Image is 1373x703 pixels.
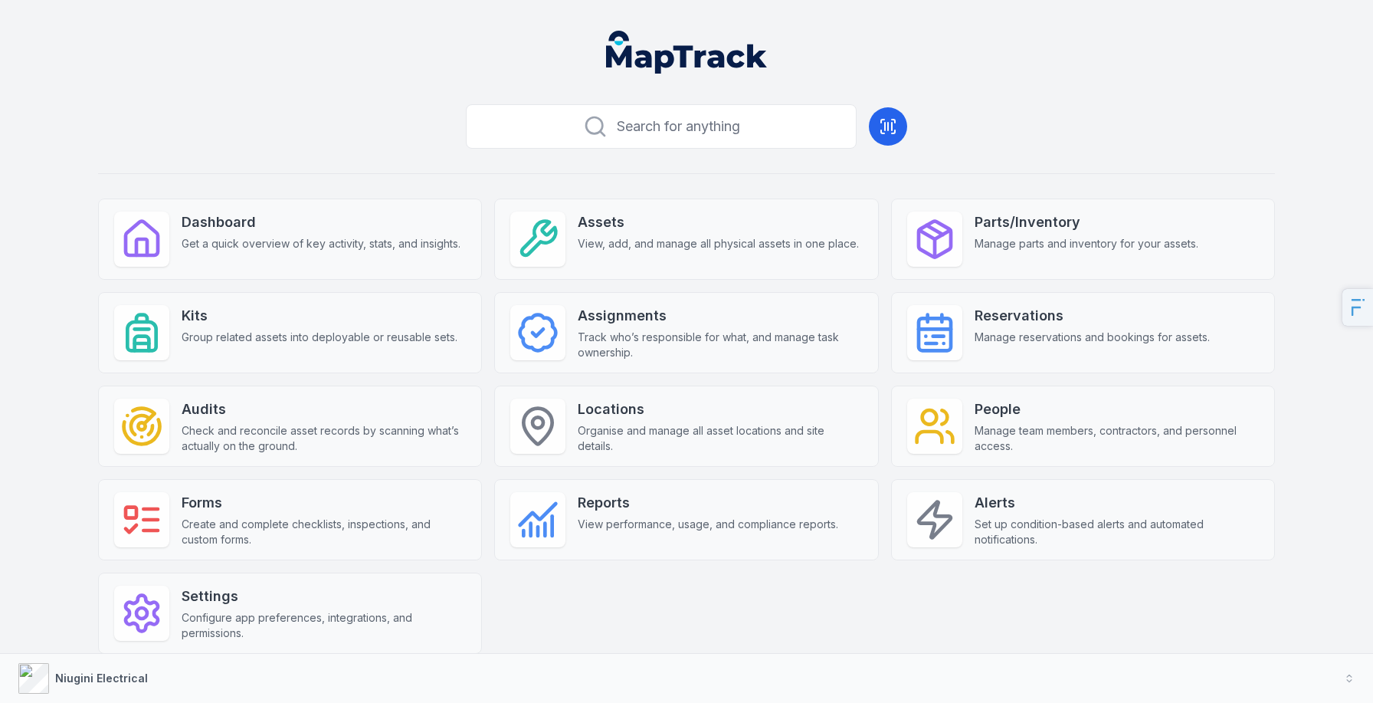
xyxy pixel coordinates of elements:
[578,399,862,420] strong: Locations
[891,386,1275,467] a: PeopleManage team members, contractors, and personnel access.
[98,479,482,560] a: FormsCreate and complete checklists, inspections, and custom forms.
[182,610,466,641] span: Configure app preferences, integrations, and permissions.
[891,292,1275,373] a: ReservationsManage reservations and bookings for assets.
[975,399,1259,420] strong: People
[98,199,482,280] a: DashboardGet a quick overview of key activity, stats, and insights.
[494,199,878,280] a: AssetsView, add, and manage all physical assets in one place.
[975,236,1198,251] span: Manage parts and inventory for your assets.
[975,330,1210,345] span: Manage reservations and bookings for assets.
[578,517,838,532] span: View performance, usage, and compliance reports.
[182,212,460,233] strong: Dashboard
[891,479,1275,560] a: AlertsSet up condition-based alerts and automated notifications.
[578,212,859,233] strong: Assets
[494,292,878,373] a: AssignmentsTrack who’s responsible for what, and manage task ownership.
[578,423,862,454] span: Organise and manage all asset locations and site details.
[55,672,148,685] strong: Niugini Electrical
[975,305,1210,327] strong: Reservations
[98,573,482,654] a: SettingsConfigure app preferences, integrations, and permissions.
[466,104,857,149] button: Search for anything
[98,292,482,373] a: KitsGroup related assets into deployable or reusable sets.
[578,492,838,514] strong: Reports
[891,199,1275,280] a: Parts/InventoryManage parts and inventory for your assets.
[182,236,460,251] span: Get a quick overview of key activity, stats, and insights.
[975,517,1259,547] span: Set up condition-based alerts and automated notifications.
[975,212,1198,233] strong: Parts/Inventory
[578,305,862,327] strong: Assignments
[578,236,859,251] span: View, add, and manage all physical assets in one place.
[975,492,1259,514] strong: Alerts
[182,399,466,420] strong: Audits
[578,330,862,360] span: Track who’s responsible for what, and manage task ownership.
[494,386,878,467] a: LocationsOrganise and manage all asset locations and site details.
[617,116,740,137] span: Search for anything
[182,586,466,607] strong: Settings
[182,492,466,514] strong: Forms
[182,305,457,327] strong: Kits
[494,479,878,560] a: ReportsView performance, usage, and compliance reports.
[975,423,1259,454] span: Manage team members, contractors, and personnel access.
[582,31,791,74] nav: Global
[98,386,482,467] a: AuditsCheck and reconcile asset records by scanning what’s actually on the ground.
[182,517,466,547] span: Create and complete checklists, inspections, and custom forms.
[182,423,466,454] span: Check and reconcile asset records by scanning what’s actually on the ground.
[182,330,457,345] span: Group related assets into deployable or reusable sets.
